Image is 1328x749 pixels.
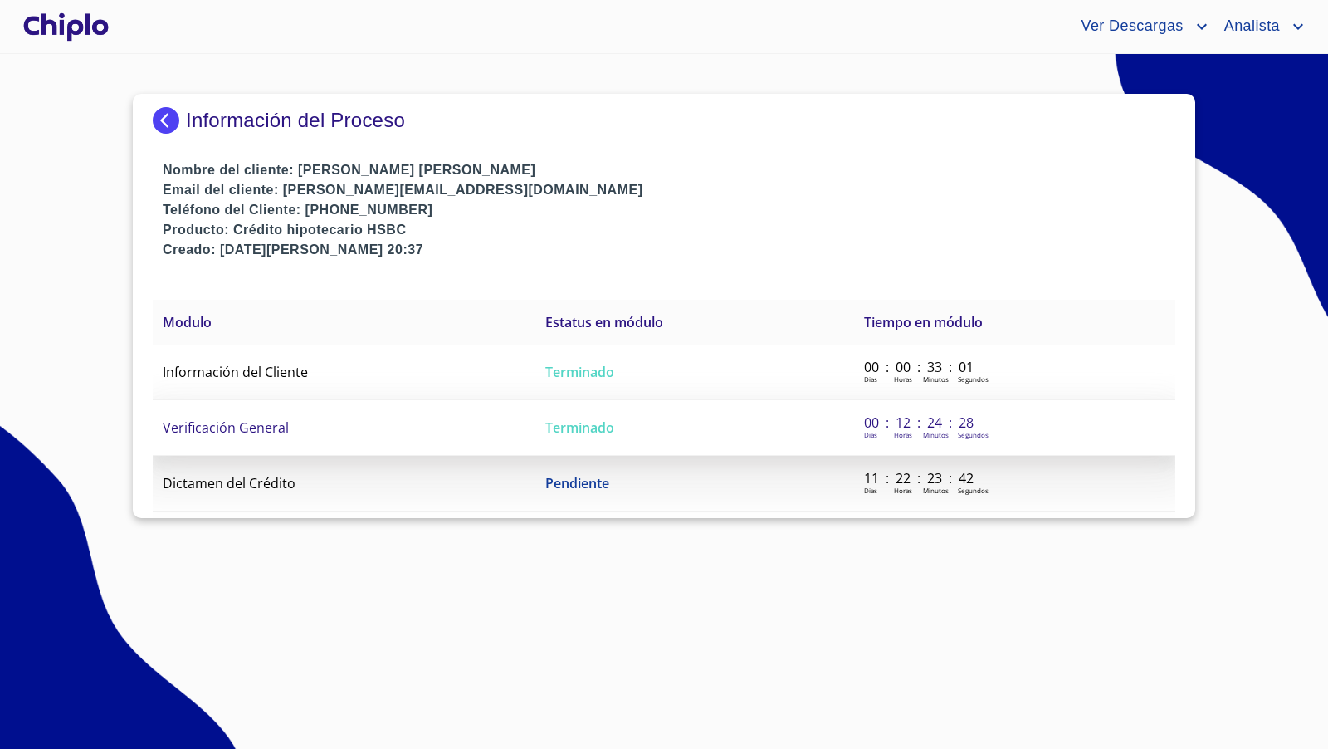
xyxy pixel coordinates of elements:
p: 11 : 22 : 23 : 42 [864,469,976,487]
span: Verificación General [163,419,289,437]
div: Información del Proceso [153,107,1175,134]
p: Minutos [923,486,949,495]
p: 00 : 00 : 33 : 01 [864,358,976,376]
span: Terminado [545,419,614,437]
button: account of current user [1212,13,1308,40]
p: Minutos [923,374,949,384]
p: Dias [864,374,877,384]
p: Horas [894,486,912,495]
span: Tiempo en módulo [864,313,983,331]
p: Dias [864,486,877,495]
p: Creado: [DATE][PERSON_NAME] 20:37 [163,240,1175,260]
img: Docupass spot blue [153,107,186,134]
p: Dias [864,430,877,439]
span: Dictamen del Crédito [163,474,295,492]
p: Horas [894,430,912,439]
p: Segundos [958,486,989,495]
span: Terminado [545,363,614,381]
p: Información del Proceso [186,109,405,132]
p: Teléfono del Cliente: [PHONE_NUMBER] [163,200,1175,220]
span: Analista [1212,13,1288,40]
span: Información del Cliente [163,363,308,381]
p: Email del cliente: [PERSON_NAME][EMAIL_ADDRESS][DOMAIN_NAME] [163,180,1175,200]
p: Minutos [923,430,949,439]
button: account of current user [1068,13,1211,40]
span: Modulo [163,313,212,331]
p: Nombre del cliente: [PERSON_NAME] [PERSON_NAME] [163,160,1175,180]
p: Segundos [958,374,989,384]
span: Ver Descargas [1068,13,1191,40]
p: Producto: Crédito hipotecario HSBC [163,220,1175,240]
p: 00 : 12 : 24 : 28 [864,414,976,432]
p: Horas [894,374,912,384]
span: Estatus en módulo [545,313,663,331]
p: Segundos [958,430,989,439]
span: Pendiente [545,474,609,492]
